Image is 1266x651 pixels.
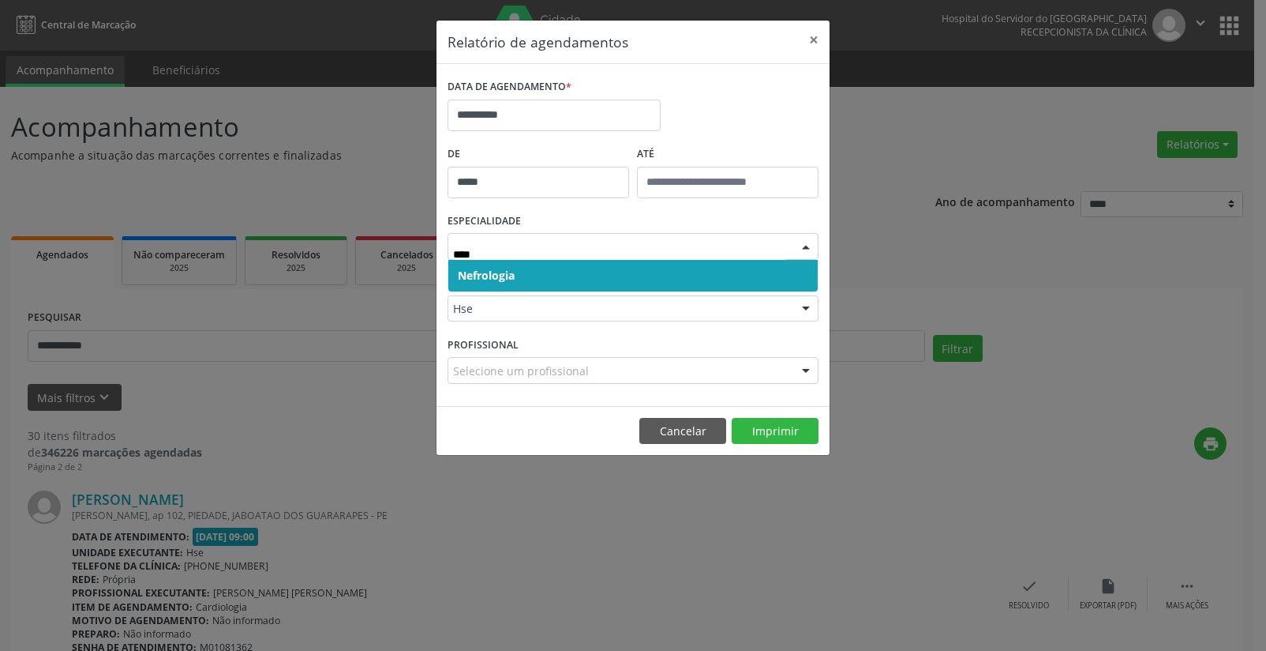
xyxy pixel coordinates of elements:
[637,142,818,167] label: ATÉ
[732,418,818,445] button: Imprimir
[448,75,571,100] label: DATA DE AGENDAMENTO
[448,32,628,52] h5: Relatório de agendamentos
[448,209,521,234] label: ESPECIALIDADE
[639,418,726,445] button: Cancelar
[453,363,589,379] span: Selecione um profissional
[453,301,786,317] span: Hse
[798,21,830,59] button: Close
[448,333,519,357] label: PROFISSIONAL
[448,142,629,167] label: De
[458,268,515,283] span: Nefrologia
